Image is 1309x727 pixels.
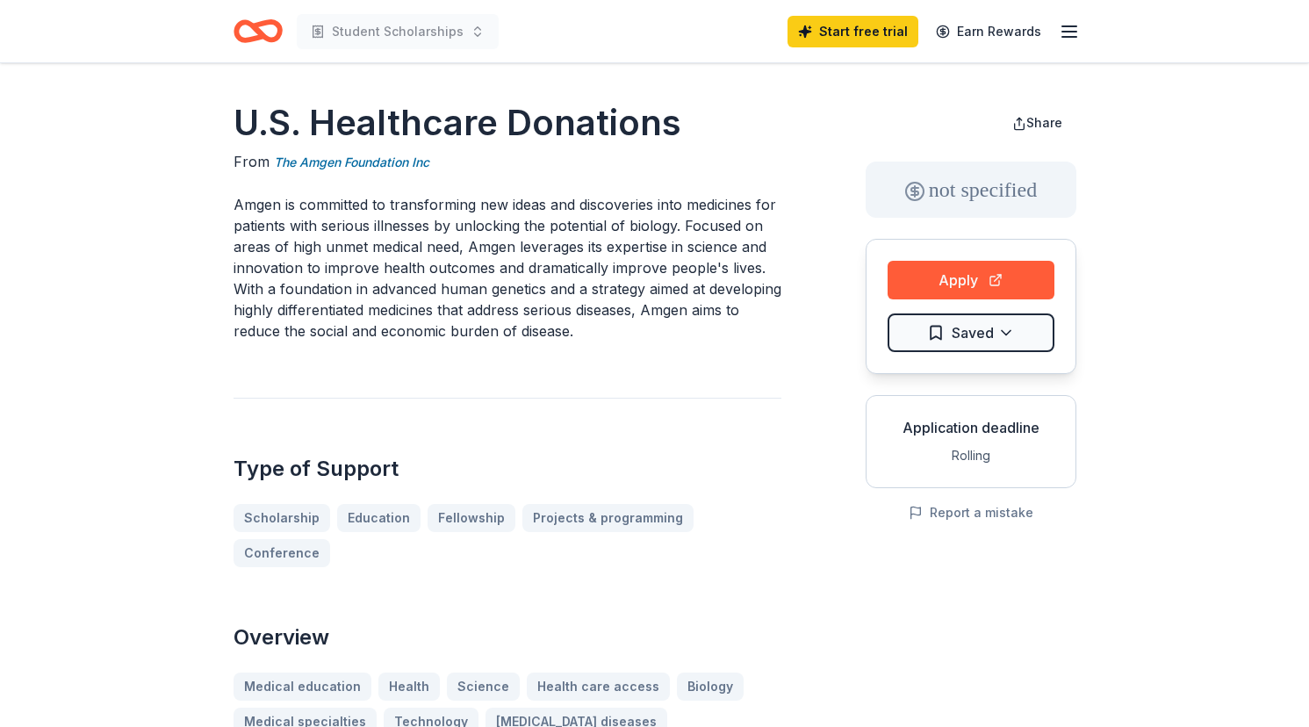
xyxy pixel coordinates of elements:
span: Share [1026,115,1062,130]
button: Report a mistake [909,502,1033,523]
h2: Overview [234,623,781,651]
a: Fellowship [428,504,515,532]
h2: Type of Support [234,455,781,483]
div: From [234,151,781,173]
h1: U.S. Healthcare Donations [234,98,781,148]
p: Amgen is committed to transforming new ideas and discoveries into medicines for patients with ser... [234,194,781,342]
div: not specified [866,162,1076,218]
span: Student Scholarships [332,21,464,42]
button: Apply [888,261,1054,299]
div: Application deadline [881,417,1061,438]
div: Rolling [881,445,1061,466]
a: Projects & programming [522,504,694,532]
button: Student Scholarships [297,14,499,49]
a: Scholarship [234,504,330,532]
button: Saved [888,313,1054,352]
a: Conference [234,539,330,567]
a: The Amgen Foundation Inc [274,152,429,173]
a: Earn Rewards [925,16,1052,47]
a: Home [234,11,283,52]
a: Start free trial [788,16,918,47]
button: Share [998,105,1076,140]
a: Education [337,504,421,532]
span: Saved [952,321,994,344]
